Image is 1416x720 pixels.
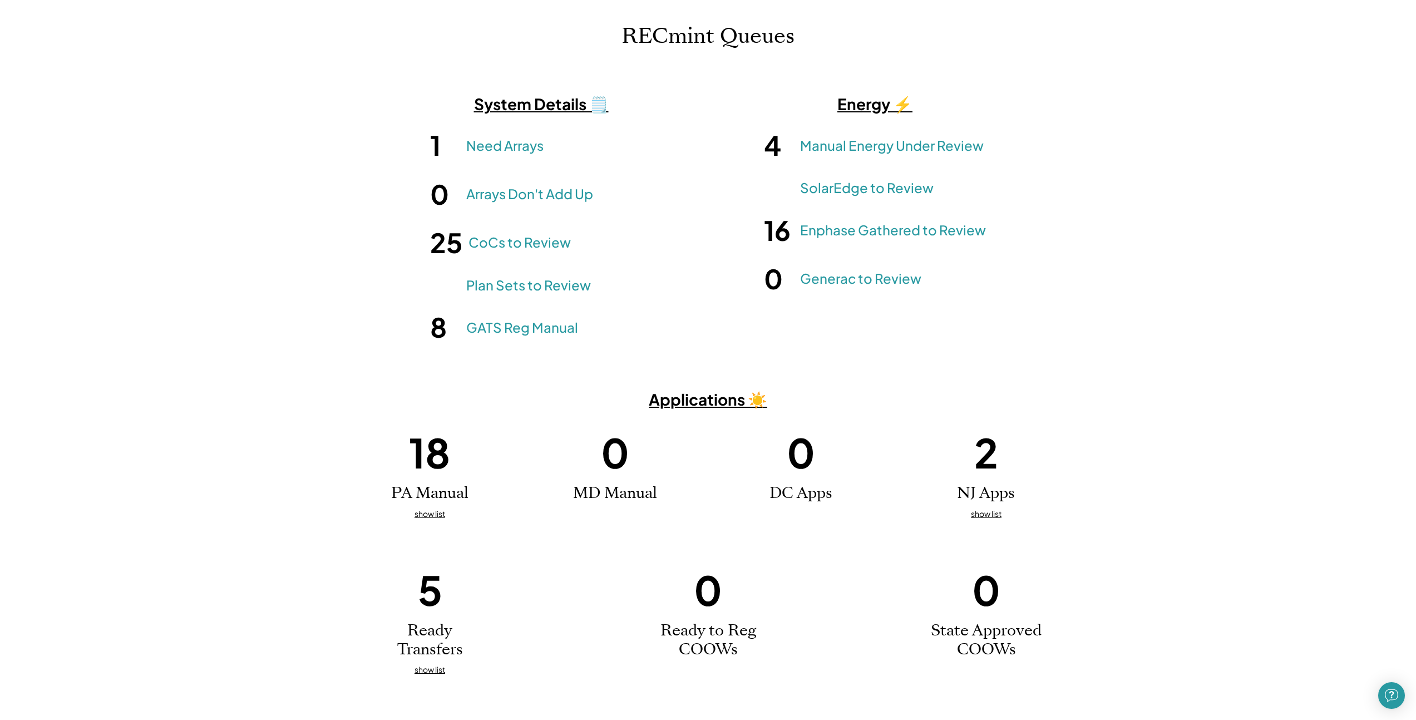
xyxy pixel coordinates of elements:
[466,318,578,337] a: GATS Reg Manual
[764,262,795,296] h1: 0
[409,426,451,479] h1: 18
[974,426,998,479] h1: 2
[430,177,461,211] h1: 0
[466,185,593,204] a: Arrays Don't Add Up
[764,128,795,162] h1: 4
[601,426,629,479] h1: 0
[430,225,463,260] h1: 25
[800,179,934,198] a: SolarEdge to Review
[972,564,1000,616] h1: 0
[466,276,591,295] a: Plan Sets to Review
[1378,682,1405,709] div: Open Intercom Messenger
[573,484,657,503] h2: MD Manual
[418,564,442,616] h1: 5
[800,221,986,240] a: Enphase Gathered to Review
[787,426,815,479] h1: 0
[391,484,468,503] h2: PA Manual
[430,128,461,162] h1: 1
[971,509,1001,519] u: show list
[769,484,832,503] h2: DC Apps
[415,664,445,674] u: show list
[415,509,445,519] u: show list
[402,94,680,114] h3: System Details 🗒️
[957,484,1015,503] h2: NJ Apps
[466,136,544,155] a: Need Arrays
[374,622,486,659] h2: Ready Transfers
[621,23,795,50] h1: RECmint Queues
[931,622,1042,659] h2: State Approved COOWs
[430,310,461,344] h1: 8
[764,213,795,248] h1: 16
[468,233,571,252] a: CoCs to Review
[800,269,921,288] a: Generac to Review
[653,622,764,659] h2: Ready to Reg COOWs
[800,136,984,155] a: Manual Energy Under Review
[694,564,722,616] h1: 0
[736,94,1014,114] h3: Energy ⚡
